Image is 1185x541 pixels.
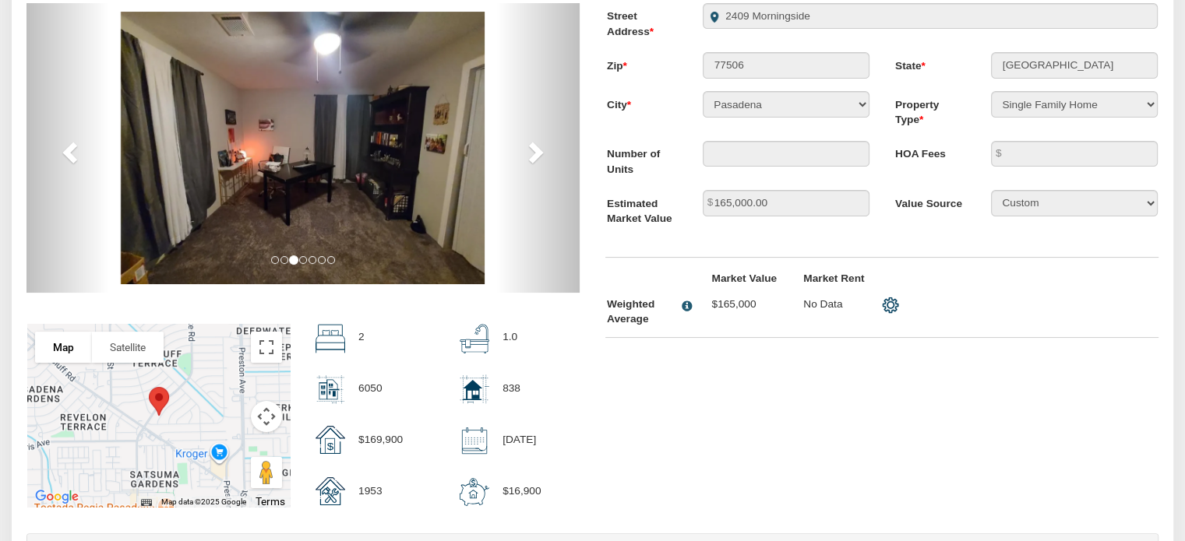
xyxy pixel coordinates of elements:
p: 2 [358,324,365,351]
button: Keyboard shortcuts [141,496,152,507]
img: year_built.svg [316,477,345,505]
img: Google [31,487,83,507]
label: Property Type [882,91,978,128]
img: beds.svg [316,324,345,353]
p: 1.0 [503,324,517,351]
p: $16,900 [503,477,541,504]
button: Drag Pegman onto the map to open Street View [251,457,282,488]
label: Value Source [882,190,978,211]
label: Zip [594,52,689,73]
button: Show satellite imagery [92,332,164,363]
label: Number of Units [594,141,689,177]
img: lot_size.svg [316,374,345,404]
p: 838 [503,374,520,402]
img: settings.png [882,297,899,314]
img: sold_date.svg [460,426,489,455]
img: bath.svg [460,324,489,353]
button: Map camera controls [251,401,282,432]
img: down_payment.svg [460,477,489,507]
p: No Data [803,297,869,312]
label: HOA Fees [882,141,978,162]
div: Weighted Average [607,297,675,327]
span: Map data ©2025 Google [161,497,246,506]
p: $165,000 [711,297,777,312]
img: home_size.svg [460,374,489,404]
label: Estimated Market Value [594,190,689,227]
img: 582975 [121,12,484,284]
label: Market Rent [790,271,882,286]
p: $169,900 [358,426,403,453]
a: Terms (opens in new tab) [256,495,285,508]
label: Street Address [594,3,689,40]
div: Marker [143,381,175,422]
button: Toggle fullscreen view [251,332,282,363]
p: 6050 [358,374,382,402]
p: 1953 [358,477,382,504]
label: State [882,52,978,73]
p: [DATE] [503,426,536,453]
label: Market Value [699,271,791,286]
button: Show street map [35,332,92,363]
label: City [594,91,689,112]
a: Open this area in Google Maps (opens a new window) [31,487,83,507]
img: sold_price.svg [316,426,345,454]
